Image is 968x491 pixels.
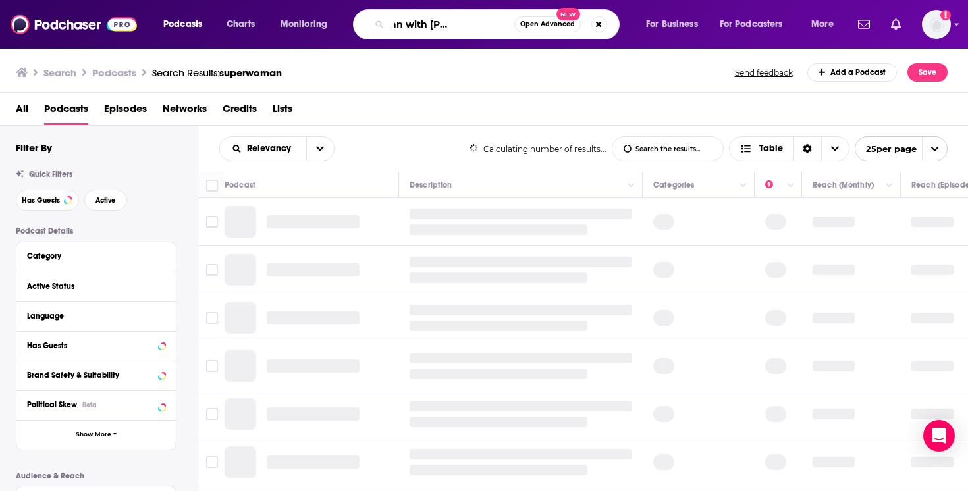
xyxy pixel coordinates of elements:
[16,226,176,236] p: Podcast Details
[223,98,257,125] a: Credits
[163,98,207,125] a: Networks
[227,15,255,34] span: Charts
[783,178,799,194] button: Column Actions
[813,177,874,193] div: Reach (Monthly)
[154,14,219,35] button: open menu
[27,282,157,291] div: Active Status
[886,13,906,36] a: Show notifications dropdown
[731,67,797,78] button: Send feedback
[82,401,97,409] div: Beta
[922,10,951,39] button: Show profile menu
[736,178,751,194] button: Column Actions
[27,396,165,413] button: Political SkewBeta
[27,367,165,383] button: Brand Safety & Suitability
[711,14,802,35] button: open menu
[720,15,783,34] span: For Podcasters
[940,10,951,20] svg: Add a profile image
[520,21,575,28] span: Open Advanced
[27,337,165,353] button: Has Guests
[27,341,154,350] div: Has Guests
[16,98,28,125] a: All
[27,307,165,324] button: Language
[273,98,292,125] a: Lists
[653,177,694,193] div: Categories
[853,13,875,36] a: Show notifications dropdown
[84,190,127,211] button: Active
[44,98,88,125] a: Podcasts
[922,10,951,39] img: User Profile
[218,14,263,35] a: Charts
[16,471,176,480] p: Audience & Reach
[43,66,76,79] h3: Search
[410,177,452,193] div: Description
[811,15,834,34] span: More
[206,408,218,420] span: Toggle select row
[225,177,255,193] div: Podcast
[306,137,334,161] button: open menu
[923,420,955,452] div: Open Intercom Messenger
[514,16,581,32] button: Open AdvancedNew
[220,144,306,153] button: open menu
[247,144,296,153] span: Relevancy
[365,9,632,39] div: Search podcasts, credits, & more...
[271,14,344,35] button: open menu
[807,63,898,82] a: Add a Podcast
[152,66,282,79] a: Search Results:superwoman
[793,137,821,161] div: Sort Direction
[646,15,698,34] span: For Business
[76,431,111,438] span: Show More
[16,420,176,450] button: Show More
[104,98,147,125] a: Episodes
[637,14,714,35] button: open menu
[759,144,783,153] span: Table
[855,136,948,161] button: open menu
[29,170,72,179] span: Quick Filters
[16,142,52,154] h2: Filter By
[470,144,607,154] div: Calculating number of results...
[22,197,60,204] span: Has Guests
[765,177,784,193] div: Power Score
[16,190,79,211] button: Has Guests
[281,15,327,34] span: Monitoring
[27,247,165,264] button: Category
[206,456,218,468] span: Toggle select row
[27,251,157,261] div: Category
[219,66,282,79] span: superwoman
[27,278,165,294] button: Active Status
[855,139,917,159] span: 25 per page
[907,63,948,82] button: Save
[729,136,849,161] button: Choose View
[922,10,951,39] span: Logged in as SolComms
[556,8,580,20] span: New
[11,12,137,37] img: Podchaser - Follow, Share and Rate Podcasts
[152,66,282,79] div: Search Results:
[802,14,850,35] button: open menu
[27,400,77,409] span: Political Skew
[624,178,639,194] button: Column Actions
[206,264,218,276] span: Toggle select row
[219,136,335,161] h2: Choose List sort
[27,371,154,380] div: Brand Safety & Suitability
[389,14,514,35] input: Search podcasts, credits, & more...
[206,312,218,324] span: Toggle select row
[27,311,157,321] div: Language
[206,216,218,228] span: Toggle select row
[163,15,202,34] span: Podcasts
[882,178,898,194] button: Column Actions
[206,360,218,372] span: Toggle select row
[92,66,136,79] h3: Podcasts
[95,197,116,204] span: Active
